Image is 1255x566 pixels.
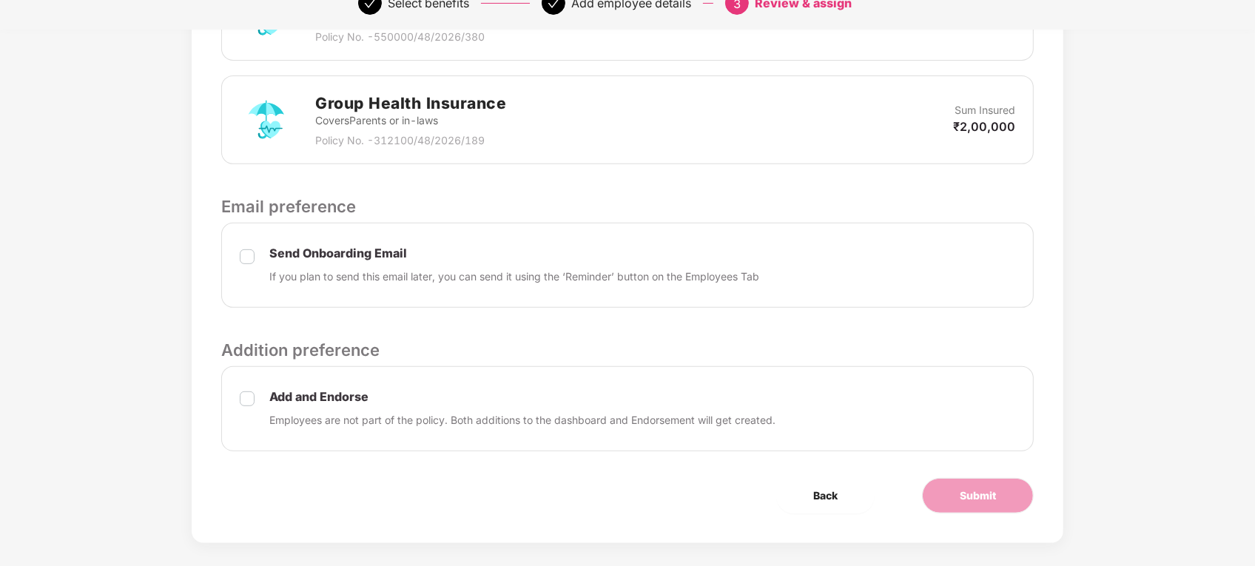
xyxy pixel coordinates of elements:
[955,102,1015,118] p: Sum Insured
[813,488,838,504] span: Back
[221,337,1034,363] p: Addition preference
[269,246,759,261] p: Send Onboarding Email
[315,112,506,129] p: Covers Parents or in-laws
[315,29,506,45] p: Policy No. - 550000/48/2026/380
[315,91,506,115] h2: Group Health Insurance
[269,389,775,405] p: Add and Endorse
[315,132,506,149] p: Policy No. - 312100/48/2026/189
[221,194,1034,219] p: Email preference
[269,269,759,285] p: If you plan to send this email later, you can send it using the ‘Reminder’ button on the Employee...
[922,478,1034,513] button: Submit
[776,478,875,513] button: Back
[953,118,1015,135] p: ₹2,00,000
[269,412,775,428] p: Employees are not part of the policy. Both additions to the dashboard and Endorsement will get cr...
[240,93,293,146] img: svg+xml;base64,PHN2ZyB4bWxucz0iaHR0cDovL3d3dy53My5vcmcvMjAwMC9zdmciIHdpZHRoPSI3MiIgaGVpZ2h0PSI3Mi...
